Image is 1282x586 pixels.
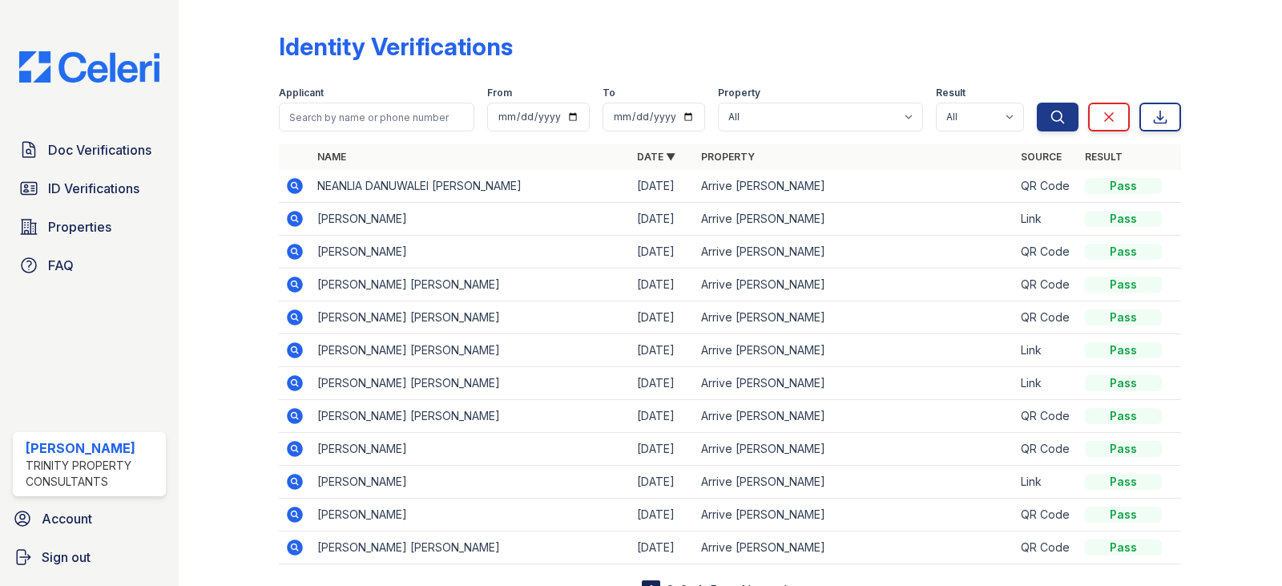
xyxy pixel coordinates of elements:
img: CE_Logo_Blue-a8612792a0a2168367f1c8372b55b34899dd931a85d93a1a3d3e32e68fde9ad4.png [6,51,172,83]
a: ID Verifications [13,172,166,204]
a: Doc Verifications [13,134,166,166]
td: [DATE] [631,531,695,564]
a: Property [701,151,755,163]
td: NEANLIA DANUWALEI [PERSON_NAME] [311,170,631,203]
span: FAQ [48,256,74,275]
td: [PERSON_NAME] [PERSON_NAME] [311,269,631,301]
div: Pass [1085,277,1162,293]
input: Search by name or phone number [279,103,474,131]
td: Arrive [PERSON_NAME] [695,466,1014,499]
td: [DATE] [631,433,695,466]
td: Link [1014,334,1078,367]
div: Pass [1085,474,1162,490]
a: Account [6,503,172,535]
div: Trinity Property Consultants [26,458,159,490]
a: FAQ [13,249,166,281]
div: Pass [1085,211,1162,227]
td: Arrive [PERSON_NAME] [695,203,1014,236]
td: [PERSON_NAME] [311,236,631,269]
td: Link [1014,466,1078,499]
a: Date ▼ [637,151,675,163]
label: Property [718,87,760,99]
td: Arrive [PERSON_NAME] [695,301,1014,334]
span: Properties [48,217,111,236]
td: Link [1014,203,1078,236]
div: Pass [1085,507,1162,523]
td: [DATE] [631,301,695,334]
td: [DATE] [631,334,695,367]
td: Arrive [PERSON_NAME] [695,499,1014,531]
label: Result [936,87,966,99]
div: Pass [1085,408,1162,424]
div: Pass [1085,342,1162,358]
label: From [487,87,512,99]
td: [PERSON_NAME] [311,433,631,466]
td: QR Code [1014,531,1078,564]
td: Arrive [PERSON_NAME] [695,236,1014,269]
td: Arrive [PERSON_NAME] [695,334,1014,367]
div: Pass [1085,540,1162,556]
td: [DATE] [631,203,695,236]
span: Doc Verifications [48,140,151,160]
td: Arrive [PERSON_NAME] [695,170,1014,203]
td: QR Code [1014,269,1078,301]
div: [PERSON_NAME] [26,438,159,458]
td: [PERSON_NAME] [PERSON_NAME] [311,367,631,400]
td: QR Code [1014,499,1078,531]
td: [PERSON_NAME] [PERSON_NAME] [311,334,631,367]
div: Pass [1085,178,1162,194]
td: QR Code [1014,301,1078,334]
td: [PERSON_NAME] [311,499,631,531]
td: Link [1014,367,1078,400]
td: [DATE] [631,499,695,531]
td: QR Code [1014,170,1078,203]
td: [DATE] [631,170,695,203]
a: Name [317,151,346,163]
div: Identity Verifications [279,32,513,61]
td: [DATE] [631,269,695,301]
span: Account [42,509,92,528]
td: QR Code [1014,236,1078,269]
div: Pass [1085,375,1162,391]
td: Arrive [PERSON_NAME] [695,400,1014,433]
td: [DATE] [631,367,695,400]
td: [DATE] [631,400,695,433]
span: Sign out [42,548,91,567]
div: Pass [1085,441,1162,457]
td: [DATE] [631,466,695,499]
td: Arrive [PERSON_NAME] [695,433,1014,466]
span: ID Verifications [48,179,139,198]
td: [PERSON_NAME] [PERSON_NAME] [311,400,631,433]
label: Applicant [279,87,324,99]
td: [PERSON_NAME] [PERSON_NAME] [311,531,631,564]
div: Pass [1085,244,1162,260]
td: QR Code [1014,433,1078,466]
a: Source [1021,151,1062,163]
td: Arrive [PERSON_NAME] [695,367,1014,400]
td: [PERSON_NAME] [311,203,631,236]
a: Sign out [6,541,172,573]
label: To [603,87,615,99]
td: [PERSON_NAME] [311,466,631,499]
td: QR Code [1014,400,1078,433]
div: Pass [1085,309,1162,325]
td: Arrive [PERSON_NAME] [695,531,1014,564]
td: [PERSON_NAME] [PERSON_NAME] [311,301,631,334]
td: [DATE] [631,236,695,269]
a: Result [1085,151,1123,163]
td: Arrive [PERSON_NAME] [695,269,1014,301]
a: Properties [13,211,166,243]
